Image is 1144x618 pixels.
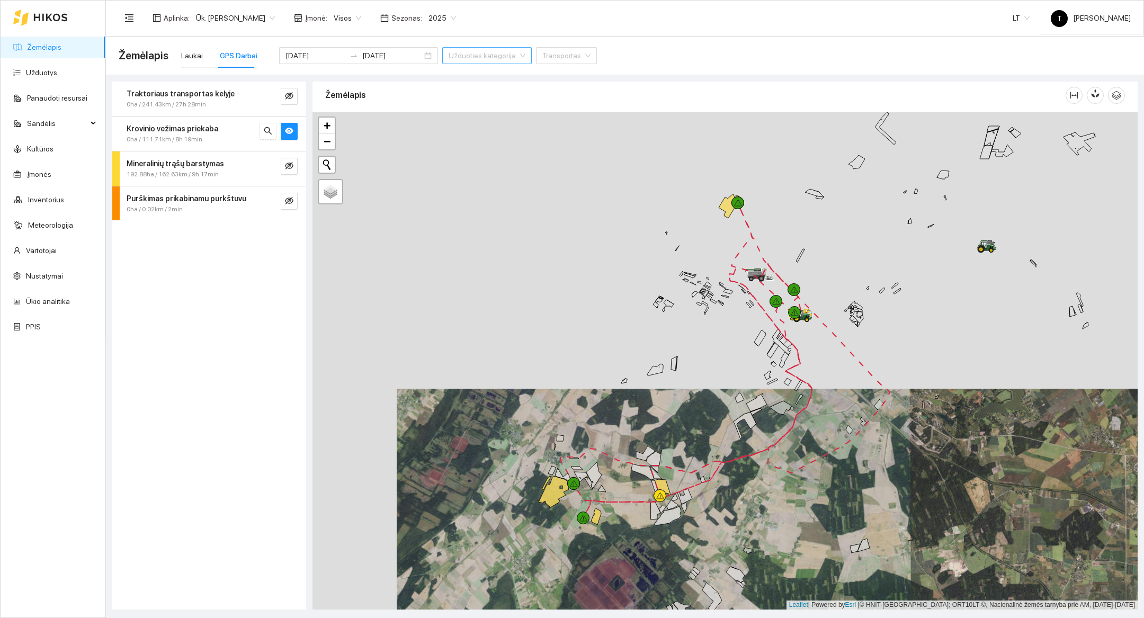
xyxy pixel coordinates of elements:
a: Leaflet [789,601,808,608]
span: | [858,601,860,608]
div: Traktoriaus transportas kelyje0ha / 241.43km / 27h 28mineye-invisible [112,82,306,116]
div: Purškimas prikabinamu purkštuvu0ha / 0.02km / 2mineye-invisible [112,186,306,221]
span: shop [294,14,302,22]
a: PPIS [26,323,41,331]
input: Pradžios data [285,50,345,61]
a: Vartotojai [26,246,57,255]
span: Įmonė : [305,12,327,24]
div: Žemėlapis [325,80,1066,110]
button: menu-fold [119,7,140,29]
span: layout [153,14,161,22]
a: Užduotys [26,68,57,77]
span: − [324,135,330,148]
div: Laukai [181,50,203,61]
span: eye-invisible [285,196,293,207]
div: Krovinio vežimas priekaba0ha / 111.71km / 8h 19minsearcheye [112,117,306,151]
span: + [324,119,330,132]
a: Zoom in [319,118,335,133]
span: eye-invisible [285,162,293,172]
a: Layers [319,180,342,203]
button: eye-invisible [281,158,298,175]
span: to [350,51,358,60]
div: | Powered by © HNIT-[GEOGRAPHIC_DATA]; ORT10LT ©, Nacionalinė žemės tarnyba prie AM, [DATE]-[DATE] [787,601,1138,610]
span: [PERSON_NAME] [1051,14,1131,22]
span: calendar [380,14,389,22]
button: eye-invisible [281,193,298,210]
a: Esri [845,601,856,608]
a: Zoom out [319,133,335,149]
span: swap-right [350,51,358,60]
span: search [264,127,272,137]
a: Meteorologija [28,221,73,229]
button: eye-invisible [281,88,298,105]
strong: Traktoriaus transportas kelyje [127,89,235,98]
div: Mineralinių trąšų barstymas192.88ha / 162.63km / 9h 17mineye-invisible [112,151,306,186]
span: T [1057,10,1062,27]
strong: Krovinio vežimas priekaba [127,124,218,133]
span: LT [1013,10,1030,26]
span: Aplinka : [164,12,190,24]
span: eye-invisible [285,92,293,102]
div: GPS Darbai [220,50,257,61]
span: Sandėlis [27,113,87,134]
span: 0ha / 241.43km / 27h 28min [127,100,206,110]
span: 2025 [428,10,456,26]
span: eye [285,127,293,137]
strong: Mineralinių trąšų barstymas [127,159,224,168]
button: eye [281,123,298,140]
span: Ūk. Sigitas Krivickas [196,10,275,26]
a: Įmonės [27,170,51,178]
a: Nustatymai [26,272,63,280]
a: Panaudoti resursai [27,94,87,102]
span: column-width [1066,91,1082,100]
strong: Purškimas prikabinamu purkštuvu [127,194,246,203]
span: 0ha / 0.02km / 2min [127,204,183,214]
span: 0ha / 111.71km / 8h 19min [127,135,202,145]
a: Inventorius [28,195,64,204]
input: Pabaigos data [362,50,422,61]
button: search [260,123,276,140]
span: 192.88ha / 162.63km / 9h 17min [127,169,219,180]
button: Initiate a new search [319,157,335,173]
a: Žemėlapis [27,43,61,51]
button: column-width [1066,87,1083,104]
span: Žemėlapis [119,47,168,64]
span: Visos [334,10,361,26]
a: Ūkio analitika [26,297,70,306]
a: Kultūros [27,145,53,153]
span: menu-fold [124,13,134,23]
span: Sezonas : [391,12,422,24]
